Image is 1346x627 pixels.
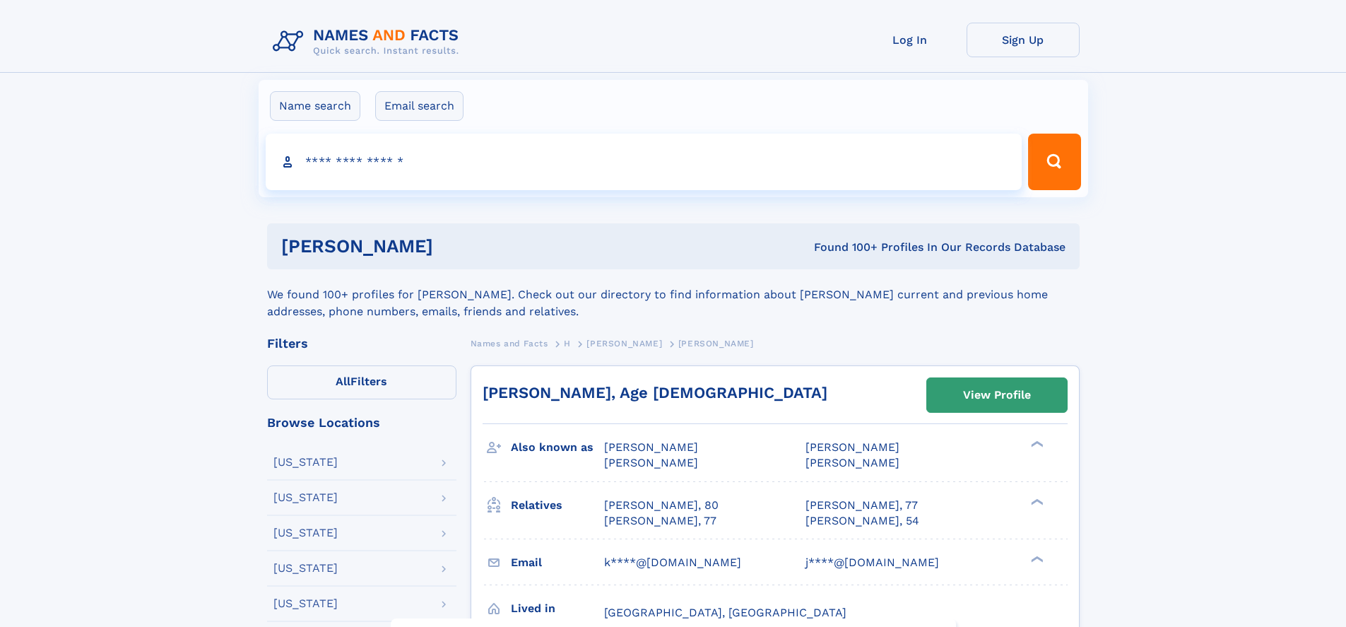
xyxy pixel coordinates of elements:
[273,492,338,503] div: [US_STATE]
[604,456,698,469] span: [PERSON_NAME]
[273,457,338,468] div: [US_STATE]
[678,339,754,348] span: [PERSON_NAME]
[511,551,604,575] h3: Email
[511,597,604,621] h3: Lived in
[604,498,719,513] a: [PERSON_NAME], 80
[375,91,464,121] label: Email search
[963,379,1031,411] div: View Profile
[281,238,624,255] h1: [PERSON_NAME]
[273,563,338,574] div: [US_STATE]
[604,606,846,619] span: [GEOGRAPHIC_DATA], [GEOGRAPHIC_DATA]
[805,498,918,513] a: [PERSON_NAME], 77
[604,513,716,529] a: [PERSON_NAME], 77
[273,598,338,609] div: [US_STATE]
[511,435,604,459] h3: Also known as
[266,134,1022,190] input: search input
[927,378,1067,412] a: View Profile
[586,334,662,352] a: [PERSON_NAME]
[967,23,1080,57] a: Sign Up
[267,23,471,61] img: Logo Names and Facts
[267,337,456,350] div: Filters
[805,513,919,529] a: [PERSON_NAME], 54
[564,334,571,352] a: H
[604,440,698,454] span: [PERSON_NAME]
[267,416,456,429] div: Browse Locations
[1027,554,1044,563] div: ❯
[586,339,662,348] span: [PERSON_NAME]
[623,240,1065,255] div: Found 100+ Profiles In Our Records Database
[1027,497,1044,506] div: ❯
[805,456,899,469] span: [PERSON_NAME]
[511,493,604,517] h3: Relatives
[336,375,350,388] span: All
[805,440,899,454] span: [PERSON_NAME]
[1028,134,1080,190] button: Search Button
[471,334,548,352] a: Names and Facts
[267,269,1080,320] div: We found 100+ profiles for [PERSON_NAME]. Check out our directory to find information about [PERS...
[854,23,967,57] a: Log In
[267,365,456,399] label: Filters
[564,339,571,348] span: H
[273,527,338,539] div: [US_STATE]
[270,91,360,121] label: Name search
[483,384,827,402] a: [PERSON_NAME], Age [DEMOGRAPHIC_DATA]
[1027,440,1044,449] div: ❯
